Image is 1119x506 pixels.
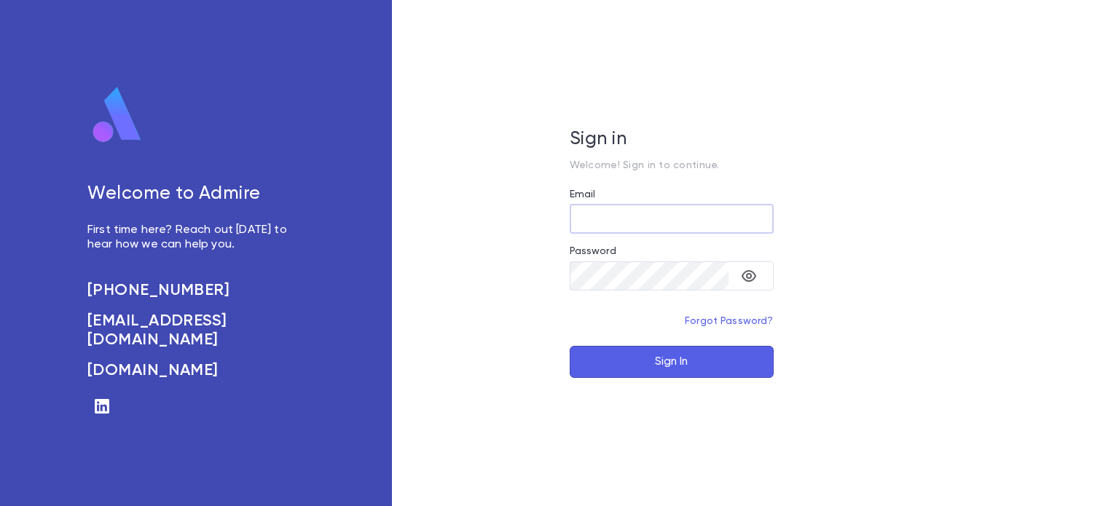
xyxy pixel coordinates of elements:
[87,223,303,252] p: First time here? Reach out [DATE] to hear how we can help you.
[87,361,303,380] a: [DOMAIN_NAME]
[87,183,303,205] h5: Welcome to Admire
[87,312,303,349] a: [EMAIL_ADDRESS][DOMAIN_NAME]
[570,129,774,151] h5: Sign in
[734,261,763,290] button: toggle password visibility
[87,86,147,144] img: logo
[570,159,774,171] p: Welcome! Sign in to continue.
[570,346,774,378] button: Sign In
[570,245,616,257] label: Password
[87,281,303,300] a: [PHONE_NUMBER]
[685,316,774,326] a: Forgot Password?
[570,189,596,200] label: Email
